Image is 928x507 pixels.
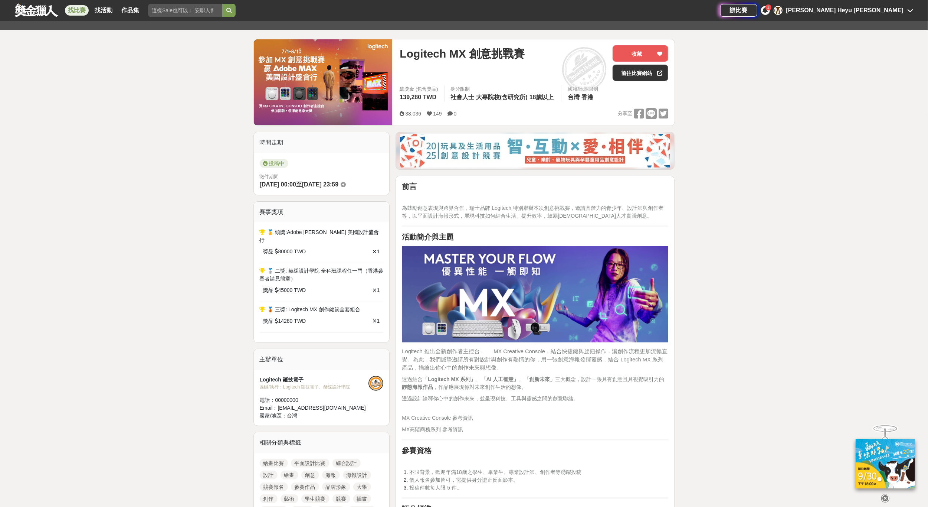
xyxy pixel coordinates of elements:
strong: 靜態海報作品 [402,384,433,390]
div: 國籍/地區限制 [568,85,599,93]
a: 找活動 [92,5,115,16]
span: 國家/地區： [260,413,287,419]
span: 台灣 [568,94,580,100]
strong: 參賽資格 [402,446,432,455]
span: 分享至 [618,108,632,119]
span: 獎品 [263,248,274,256]
span: 149 [433,111,442,117]
span: 18歲以上 [529,94,554,100]
span: 獎品 [263,286,274,294]
img: 4b65aa4f-fd7c-4157-820d-427355c501f5.png [402,246,668,342]
a: 插畫 [353,494,371,503]
a: 繪畫 [281,471,298,480]
span: 1 [377,287,380,293]
strong: 「創新未來」 [524,376,555,382]
div: 時間走期 [254,132,390,153]
a: 參賽作品 [291,482,319,491]
a: 大學 [353,482,371,491]
span: 不限背景，歡迎年滿18歲之學生、畢業生、專業設計師、創作者等踴躍投稿 [409,469,581,475]
a: MX高階商務系列 參考資訊 [402,426,463,432]
img: c171a689-fb2c-43c6-a33c-e56b1f4b2190.jpg [856,439,915,488]
input: 這樣Sale也可以： 安聯人壽創意銷售法募集 [148,4,222,17]
a: 找比賽 [65,5,89,16]
div: 主辦單位 [254,349,390,370]
strong: 「AI 人工智慧」 [481,376,519,382]
span: 為鼓勵創意表現與跨界合作，瑞士品牌 Logitech 特別舉辦本次創意挑戰賽，邀請具潛力的青少年、設計師與創作者等，以平面設計海報形式，展現科技如何結合生活、提升效率，鼓勵[DEMOGRAPHI... [402,205,663,219]
span: 1 [767,5,770,9]
a: 綜合設計 [332,459,361,468]
a: 前往比賽網站 [613,65,668,81]
strong: 活動簡介與主題 [402,233,454,241]
img: d4b53da7-80d9-4dd2-ac75-b85943ec9b32.jpg [400,134,670,168]
span: 1 [377,318,380,324]
div: [PERSON_NAME] Heyu [PERSON_NAME] [786,6,904,15]
a: 競賽報名 [260,482,288,491]
span: [DATE] 00:00 [260,181,296,188]
span: 0 [454,111,457,117]
span: 1 [377,248,380,254]
span: [DATE] 23:59 [302,181,338,188]
a: 設計 [260,471,278,480]
span: 個人報名參加皆可，需提供身分證正反面影本。 [409,477,518,483]
a: 創意 [301,471,319,480]
span: 大專院校(含研究所) [476,94,528,100]
div: M [774,6,783,15]
span: 透過結合 、 、 三大概念，設計一張具有創意且具視覺吸引力的 ，作品應展現你對未來創作生活的想像。 [402,376,664,390]
div: Email： [EMAIL_ADDRESS][DOMAIN_NAME] [260,404,369,412]
div: 相關分類與標籤 [254,432,390,453]
a: 作品集 [118,5,142,16]
a: 藝術 [281,494,298,503]
span: 38,036 [405,111,421,117]
a: 平面設計比賽 [291,459,329,468]
span: TWD [294,286,306,294]
span: 投稿中 [260,159,288,168]
div: Logitech 羅技電子 [260,376,369,384]
a: 創作 [260,494,278,503]
span: 至 [296,181,302,188]
div: 身分限制 [450,85,555,93]
span: 徵件期間 [260,174,279,179]
img: Cover Image [254,39,393,125]
span: 14280 [278,317,293,325]
span: Logitech 推出全新創作者主控台 —— MX Creative Console，結合快捷鍵與旋鈕操作，讓創作流程更加流暢直覺。為此，我們誠摯邀請所有對設計與創作有熱情的你，用一張創意海報發... [402,348,667,371]
a: 辦比賽 [720,4,757,17]
span: 社會人士 [450,94,474,100]
a: 海報設計 [343,471,371,480]
span: 139,280 TWD [400,94,436,100]
strong: 前言 [402,182,417,191]
div: 協辦/執行： Logitech 羅技電子、赫綵設計學院 [260,384,369,390]
span: 台灣 [287,413,297,419]
strong: 「Logitech MX 系列」 [423,376,476,382]
span: 投稿件數每人限 5 件。 [409,485,462,491]
div: 賽事獎項 [254,202,390,222]
span: 透過設計詮釋你心中的創作未來，並呈現科技、工具與靈感之間的創意聯結。 [402,396,578,402]
a: 競賽 [332,494,350,503]
span: 獎品 [263,317,274,325]
span: 🥈 二獎: 赫綵設計學院 全科班課程任一門（香港參賽者請見簡章） [260,268,384,282]
span: 🥉 三獎: Logitech MX 創作鍵鼠全套組合 [268,306,360,312]
a: 品牌形象 [322,482,350,491]
span: 45000 [278,286,293,294]
span: TWD [294,317,306,325]
span: Logitech MX 創意挑戰賽 [400,45,525,62]
a: MX Creative Console 參考資訊 [402,415,473,421]
a: 繪畫比賽 [260,459,288,468]
a: 學生競賽 [301,494,329,503]
a: 海報 [322,471,340,480]
span: 80000 [278,248,293,256]
div: 電話： 00000000 [260,396,369,404]
span: 🥇 頭獎:Adobe [PERSON_NAME] 美國設計盛會行 [260,229,379,243]
span: TWD [294,248,306,256]
span: 香港 [582,94,594,100]
button: 收藏 [613,45,668,62]
span: 總獎金 (包含獎品) [400,85,438,93]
